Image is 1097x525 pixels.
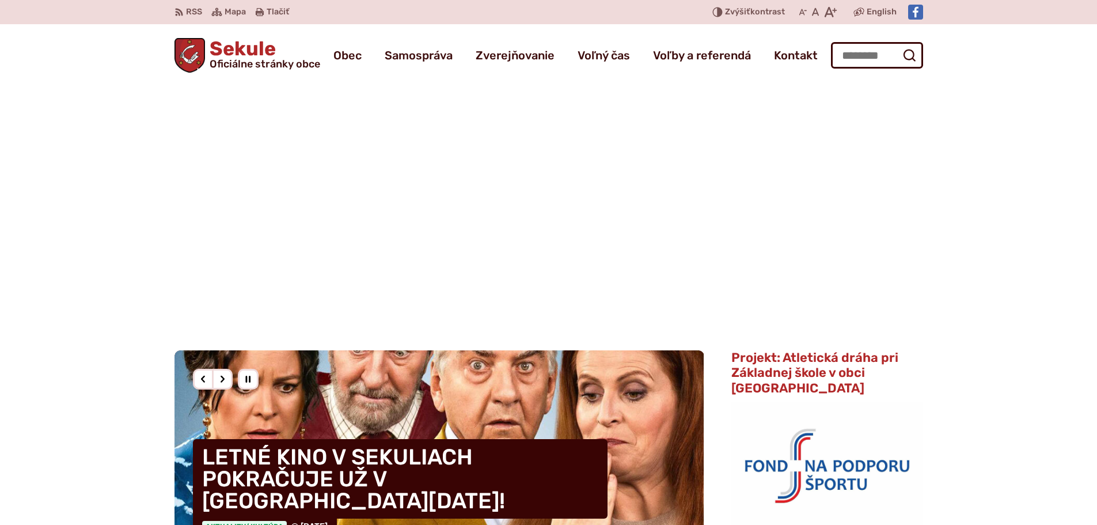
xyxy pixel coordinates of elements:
[578,39,630,71] a: Voľný čas
[867,5,897,19] span: English
[864,5,899,19] a: English
[210,59,320,69] span: Oficiálne stránky obce
[174,38,206,73] img: Prejsť na domovskú stránku
[725,7,785,17] span: kontrast
[333,39,362,71] a: Obec
[774,39,818,71] a: Kontakt
[174,38,321,73] a: Logo Sekule, prejsť na domovskú stránku.
[476,39,555,71] a: Zverejňovanie
[193,369,214,390] div: Predošlý slajd
[186,5,202,19] span: RSS
[653,39,751,71] a: Voľby a referendá
[225,5,246,19] span: Mapa
[267,7,289,17] span: Tlačiť
[212,369,233,390] div: Nasledujúci slajd
[193,439,608,519] h4: LETNÉ KINO V SEKULIACH POKRAČUJE UŽ V [GEOGRAPHIC_DATA][DATE]!
[238,369,259,390] div: Pozastaviť pohyb slajdera
[385,39,453,71] a: Samospráva
[205,39,320,69] h1: Sekule
[908,5,923,20] img: Prejsť na Facebook stránku
[731,350,898,396] span: Projekt: Atletická dráha pri Základnej škole v obci [GEOGRAPHIC_DATA]
[725,7,750,17] span: Zvýšiť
